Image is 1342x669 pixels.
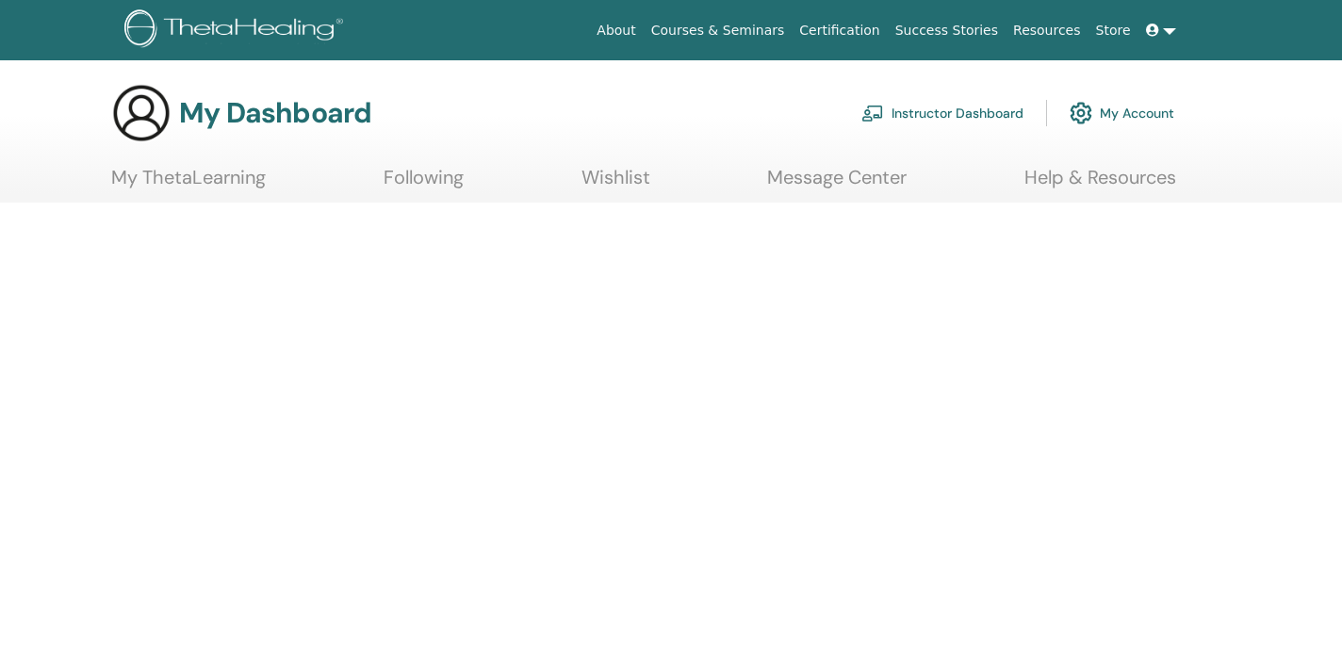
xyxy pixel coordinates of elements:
[792,13,887,48] a: Certification
[861,92,1023,134] a: Instructor Dashboard
[589,13,643,48] a: About
[111,83,172,143] img: generic-user-icon.jpg
[1024,166,1176,203] a: Help & Resources
[888,13,1006,48] a: Success Stories
[179,96,371,130] h3: My Dashboard
[1070,97,1092,129] img: cog.svg
[581,166,650,203] a: Wishlist
[767,166,907,203] a: Message Center
[1088,13,1138,48] a: Store
[1070,92,1174,134] a: My Account
[1006,13,1088,48] a: Resources
[861,105,884,122] img: chalkboard-teacher.svg
[384,166,464,203] a: Following
[644,13,793,48] a: Courses & Seminars
[124,9,350,52] img: logo.png
[111,166,266,203] a: My ThetaLearning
